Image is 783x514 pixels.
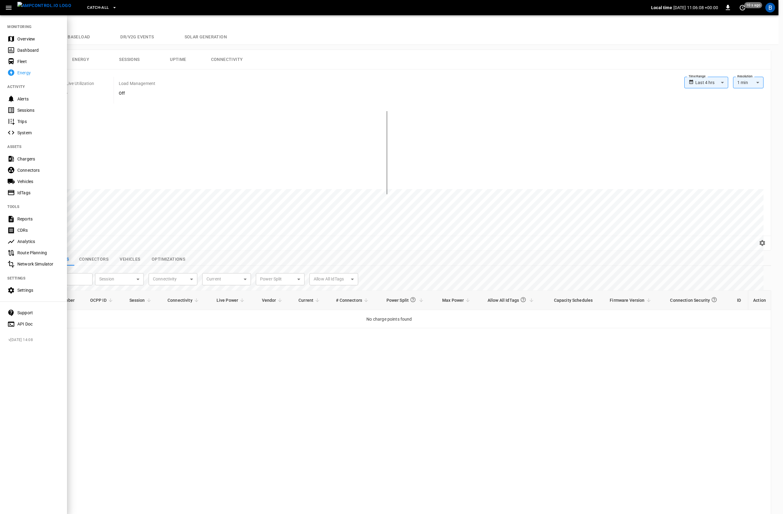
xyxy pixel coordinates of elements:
[17,167,60,173] div: Connectors
[17,118,60,125] div: Trips
[738,3,747,12] button: set refresh interval
[17,287,60,293] div: Settings
[17,107,60,113] div: Sessions
[87,4,109,11] span: Catch-all
[17,178,60,185] div: Vehicles
[17,190,60,196] div: IdTags
[673,5,718,11] p: [DATE] 11:06:08 +00:00
[17,250,60,256] div: Route Planning
[17,47,60,53] div: Dashboard
[17,130,60,136] div: System
[651,5,672,11] p: Local time
[17,261,60,267] div: Network Simulator
[744,2,762,8] span: 10 s ago
[17,70,60,76] div: Energy
[9,337,62,343] span: v [DATE] 14:08
[17,2,71,9] img: ampcontrol.io logo
[17,58,60,65] div: Fleet
[17,238,60,245] div: Analytics
[17,96,60,102] div: Alerts
[17,227,60,233] div: CDRs
[17,216,60,222] div: Reports
[17,321,60,327] div: API Doc
[17,36,60,42] div: Overview
[765,3,775,12] div: profile-icon
[17,156,60,162] div: Chargers
[17,310,60,316] div: Support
